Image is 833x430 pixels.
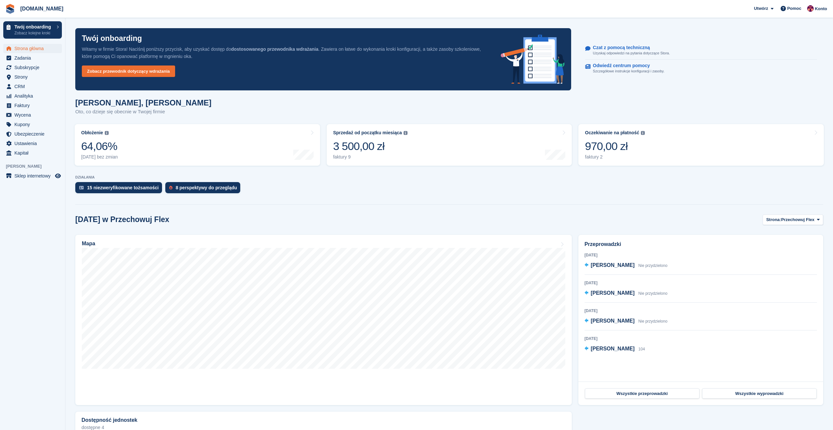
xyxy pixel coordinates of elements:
a: Podgląd sklepu [54,172,62,180]
div: 64,06% [81,140,118,153]
a: Wszystkie przeprowadzki [585,388,699,399]
img: icon-info-grey-7440780725fd019a000dd9b08b2336e03edf1995a4989e88bcd33f0948082b44.svg [404,131,407,135]
div: faktury 2 [585,154,645,160]
a: Twój onboarding Zobacz kolejne kroki [3,21,62,39]
a: menu [3,63,62,72]
strong: dostosowanego przewodnika wdrażania [231,47,318,52]
span: Faktury [14,101,54,110]
p: Uzyskaj odpowiedzi na pytania dotyczące Stora. [593,50,670,56]
div: 15 niezweryfikowane tożsamości [87,185,159,190]
span: Ubezpieczenie [14,129,54,139]
img: icon-info-grey-7440780725fd019a000dd9b08b2336e03edf1995a4989e88bcd33f0948082b44.svg [105,131,109,135]
a: Wszystkie wyprowadzki [702,388,817,399]
span: Pomoc [787,5,801,12]
p: Czat z pomocą techniczną [593,45,664,50]
span: Przechowuj Flex [781,216,814,223]
a: menu [3,148,62,158]
button: Strona: Przechowuj Flex [763,215,823,225]
a: [PERSON_NAME] Nie przydzielono [585,261,667,270]
a: menu [3,129,62,139]
a: menu [3,120,62,129]
span: 104 [638,347,645,351]
div: [DATE] bez zmian [81,154,118,160]
a: Mapa [75,235,572,405]
div: 8 perspektywy do przeglądu [176,185,237,190]
p: dostępne 4 [81,425,566,430]
p: DZIAŁANIA [75,175,823,179]
span: Kapitał [14,148,54,158]
span: Sklep internetowy [14,171,54,180]
h2: [DATE] w Przechowuj Flex [75,215,169,224]
a: Odwiedź centrum pomocy Szczegółowe instrukcje konfiguracji i zasoby. [585,60,817,77]
a: menu [3,91,62,101]
span: Analityka [14,91,54,101]
span: Subskrypcje [14,63,54,72]
p: Szczegółowe instrukcje konfiguracji i zasoby. [593,68,664,74]
img: Mateusz Kacwin [807,5,814,12]
span: Zadania [14,53,54,63]
a: menu [3,110,62,120]
img: icon-info-grey-7440780725fd019a000dd9b08b2336e03edf1995a4989e88bcd33f0948082b44.svg [641,131,645,135]
div: Obłożenie [81,130,103,136]
div: [DATE] [585,336,817,342]
span: Konto [815,6,827,12]
span: [PERSON_NAME] [591,346,635,351]
a: menu [3,53,62,63]
h2: Przeprowadzki [585,240,817,248]
a: 8 perspektywy do przeglądu [165,182,244,196]
a: [PERSON_NAME] Nie przydzielono [585,289,667,298]
h2: Mapa [82,241,95,247]
img: verify_identity-adf6edd0f0f0b5bbfe63781bf79b02c33cf7c696d77639b501bdc392416b5a36.svg [79,186,84,190]
span: [PERSON_NAME] [591,262,635,268]
h1: [PERSON_NAME], [PERSON_NAME] [75,98,211,107]
div: [DATE] [585,280,817,286]
span: [PERSON_NAME] [6,163,65,170]
p: Zobacz kolejne kroki [14,30,53,36]
span: Strona: [766,216,781,223]
a: Sprzedaż od początku miesiąca 3 500,00 zł faktury 9 [327,124,572,166]
div: Oczekiwanie na płatność [585,130,639,136]
span: [PERSON_NAME] [591,318,635,324]
span: Ustawienia [14,139,54,148]
a: [PERSON_NAME] Nie przydzielono [585,317,667,326]
span: Kupony [14,120,54,129]
span: Nie przydzielono [638,319,667,324]
p: Odwiedź centrum pomocy [593,63,659,68]
a: 15 niezweryfikowane tożsamości [75,182,165,196]
a: menu [3,101,62,110]
a: [DOMAIN_NAME] [18,3,66,14]
h2: Dostępność jednostek [81,417,137,423]
a: Obłożenie 64,06% [DATE] bez zmian [75,124,320,166]
span: Utwórz [754,5,768,12]
div: faktury 9 [333,154,407,160]
img: onboarding-info-6c161a55d2c0e0a8cae90662b2fe09162a5109e8cc188191df67fb4f79e88e88.svg [501,35,565,84]
span: Nie przydzielono [638,291,667,296]
div: 970,00 zł [585,140,645,153]
div: [DATE] [585,252,817,258]
a: Czat z pomocą techniczną Uzyskaj odpowiedzi na pytania dotyczące Stora. [585,42,817,60]
span: CRM [14,82,54,91]
span: [PERSON_NAME] [591,290,635,296]
div: Sprzedaż od początku miesiąca [333,130,402,136]
a: menu [3,139,62,148]
span: Wycena [14,110,54,120]
a: Zobacz przewodnik dotyczący wdrażania [82,65,175,77]
a: menu [3,82,62,91]
span: Nie przydzielono [638,263,667,268]
div: 3 500,00 zł [333,140,407,153]
p: Witamy w firmie Stora! Naciśnij poniższy przycisk, aby uzyskać dostęp do . Zawiera on łatwe do wy... [82,46,490,60]
p: Twój onboarding [14,25,53,29]
div: [DATE] [585,308,817,314]
a: menu [3,44,62,53]
a: menu [3,171,62,180]
span: Strona główna [14,44,54,53]
p: Twój onboarding [82,35,142,42]
a: menu [3,72,62,82]
a: Oczekiwanie na płatność 970,00 zł faktury 2 [578,124,824,166]
img: stora-icon-8386f47178a22dfd0bd8f6a31ec36ba5ce8667c1dd55bd0f319d3a0aa187defe.svg [5,4,15,14]
img: prospect-51fa495bee0391a8d652442698ab0144808aea92771e9ea1ae160a38d050c398.svg [169,186,172,190]
p: Oto, co dzieje się obecnie w Twojej firmie [75,108,211,116]
a: [PERSON_NAME] 104 [585,345,645,353]
span: Strony [14,72,54,82]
